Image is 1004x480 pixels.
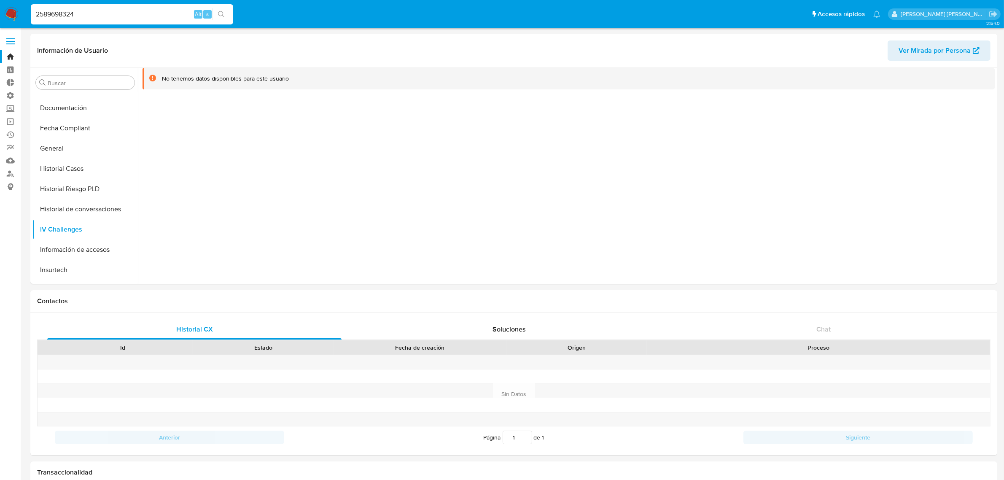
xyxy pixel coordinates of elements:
[873,11,880,18] a: Notificaciones
[32,219,138,240] button: IV Challenges
[48,79,131,87] input: Buscar
[195,10,202,18] span: Alt
[484,431,544,444] span: Página de
[37,46,108,55] h1: Información de Usuario
[339,343,501,352] div: Fecha de creación
[816,324,831,334] span: Chat
[653,343,984,352] div: Proceso
[32,199,138,219] button: Historial de conversaciones
[176,324,213,334] span: Historial CX
[888,40,991,61] button: Ver Mirada por Persona
[32,240,138,260] button: Información de accesos
[989,10,998,19] a: Salir
[162,75,289,83] div: No tenemos datos disponibles para este usuario
[818,10,865,19] span: Accesos rápidos
[32,118,138,138] button: Fecha Compliant
[37,297,991,305] h1: Contactos
[58,343,187,352] div: Id
[199,343,327,352] div: Estado
[493,324,526,334] span: Soluciones
[37,468,991,477] h1: Transaccionalidad
[206,10,209,18] span: s
[55,431,284,444] button: Anterior
[901,10,986,18] p: camila.baquero@mercadolibre.com.co
[32,179,138,199] button: Historial Riesgo PLD
[542,433,544,442] span: 1
[39,79,46,86] button: Buscar
[213,8,230,20] button: search-icon
[32,159,138,179] button: Historial Casos
[32,138,138,159] button: General
[899,40,971,61] span: Ver Mirada por Persona
[32,280,138,300] button: Items
[32,98,138,118] button: Documentación
[31,9,233,20] input: Buscar usuario o caso...
[512,343,641,352] div: Origen
[743,431,973,444] button: Siguiente
[32,260,138,280] button: Insurtech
